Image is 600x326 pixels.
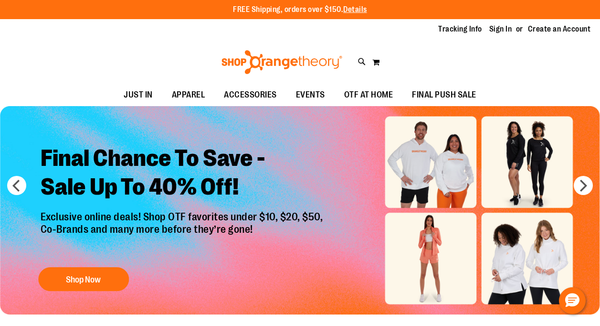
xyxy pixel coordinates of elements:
span: FINAL PUSH SALE [412,84,476,106]
span: EVENTS [296,84,325,106]
button: Shop Now [38,267,129,291]
a: Create an Account [528,24,591,34]
a: Tracking Info [438,24,482,34]
a: JUST IN [114,84,162,106]
a: APPAREL [162,84,215,106]
a: Sign In [489,24,512,34]
a: ACCESSORIES [214,84,286,106]
p: Exclusive online deals! Shop OTF favorites under $10, $20, $50, Co-Brands and many more before th... [33,211,333,258]
span: JUST IN [124,84,153,106]
button: prev [7,176,26,195]
h2: Final Chance To Save - Sale Up To 40% Off! [33,137,333,211]
span: ACCESSORIES [224,84,277,106]
a: FINAL PUSH SALE [402,84,486,106]
a: Details [343,5,367,14]
img: Shop Orangetheory [220,50,344,74]
button: next [574,176,593,195]
a: EVENTS [286,84,335,106]
a: Final Chance To Save -Sale Up To 40% Off! Exclusive online deals! Shop OTF favorites under $10, $... [33,137,333,296]
a: OTF AT HOME [335,84,403,106]
span: APPAREL [172,84,205,106]
span: OTF AT HOME [344,84,393,106]
button: Hello, have a question? Let’s chat. [559,287,586,314]
p: FREE Shipping, orders over $150. [233,4,367,15]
